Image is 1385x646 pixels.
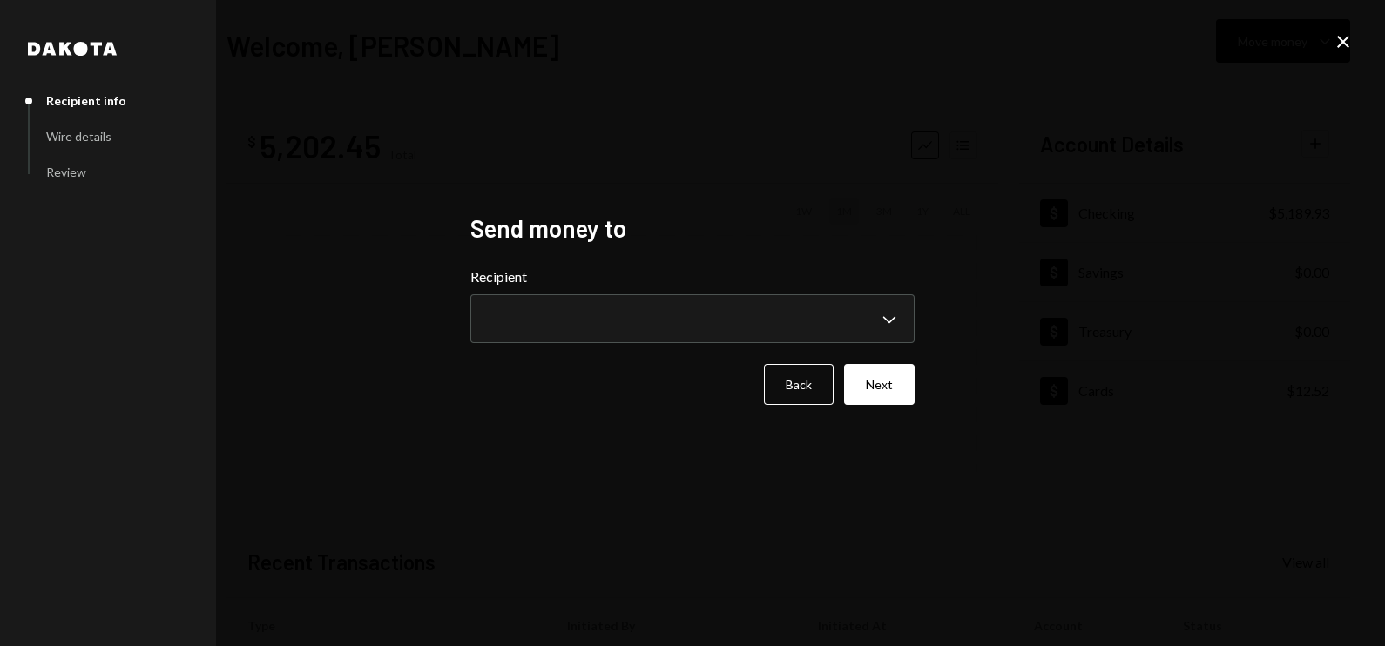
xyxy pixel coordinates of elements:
h2: Send money to [470,212,915,246]
button: Recipient [470,294,915,343]
button: Next [844,364,915,405]
div: Recipient info [46,93,126,108]
button: Back [764,364,834,405]
div: Review [46,165,86,179]
div: Wire details [46,129,111,144]
label: Recipient [470,266,915,287]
